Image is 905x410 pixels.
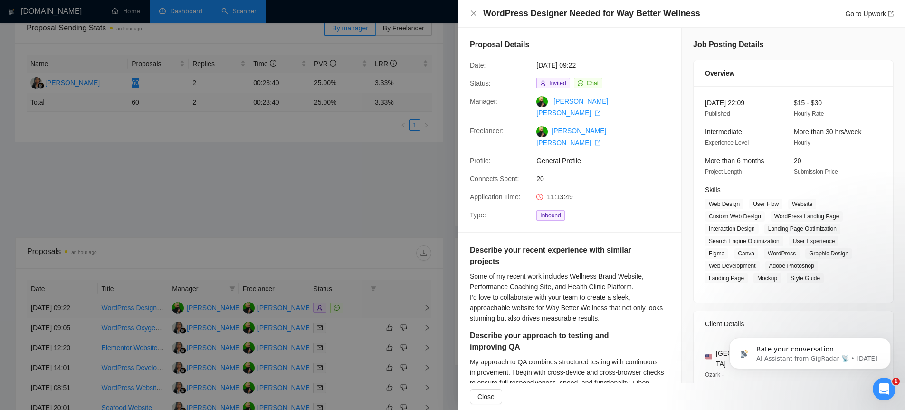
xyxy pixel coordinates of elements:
[536,126,548,137] img: c1ifY6KyA7lEU_redao6X2JiIcUuwgGXiEsdZ_HPEWibI1oqcYmM1fdoo3-QTQzL3B
[764,224,840,234] span: Landing Page Optimization
[788,199,816,209] span: Website
[771,211,843,222] span: WordPress Landing Page
[536,98,608,117] a: [PERSON_NAME] [PERSON_NAME] export
[470,79,491,87] span: Status:
[892,378,900,385] span: 1
[587,80,599,87] span: Chat
[470,39,529,50] h5: Proposal Details
[805,248,852,259] span: Graphic Design
[549,80,566,87] span: Invited
[470,175,519,183] span: Connects Spent:
[794,128,861,136] span: More than 30 hrs/week
[540,80,546,86] span: user-add
[787,273,824,283] span: Style Guide
[536,127,606,146] a: [PERSON_NAME] [PERSON_NAME] export
[536,156,679,166] span: General Profile
[764,248,800,259] span: WordPress
[705,273,748,283] span: Landing Page
[705,311,882,337] div: Client Details
[705,371,724,378] span: Ozark -
[705,248,728,259] span: Figma
[753,273,781,283] span: Mockup
[765,261,818,271] span: Adobe Photoshop
[470,244,640,267] h5: Describe your recent experience with similar projects
[705,110,730,117] span: Published
[536,60,679,70] span: [DATE] 09:22
[536,210,564,221] span: Inbound
[470,10,477,17] span: close
[547,193,573,201] span: 11:13:49
[873,378,895,400] iframe: Intercom live chat
[705,236,783,246] span: Search Engine Optimization
[705,128,742,136] span: Intermediate
[705,353,712,360] img: 🇺🇸
[470,10,477,18] button: Close
[705,199,743,209] span: Web Design
[470,157,491,165] span: Profile:
[470,330,640,353] h5: Describe your approach to testing and improving QA
[705,157,764,165] span: More than 6 months
[595,110,600,116] span: export
[794,110,824,117] span: Hourly Rate
[705,186,721,194] span: Skills
[734,248,758,259] span: Canva
[705,68,734,78] span: Overview
[477,391,495,402] span: Close
[470,271,670,323] div: Some of my recent work includes Wellness Brand Website, Performance Coaching Site, and Health Cli...
[794,157,801,165] span: 20
[536,174,679,184] span: 20
[789,236,839,246] span: User Experience
[470,193,521,201] span: Application Time:
[705,139,749,146] span: Experience Level
[470,127,504,135] span: Freelancer:
[470,211,486,219] span: Type:
[705,211,765,222] span: Custom Web Design
[578,80,583,86] span: message
[693,39,763,50] h5: Job Posting Details
[595,140,600,146] span: export
[845,10,894,18] a: Go to Upworkexport
[715,318,905,384] iframe: Intercom notifications message
[794,99,822,107] span: $15 - $30
[794,139,810,146] span: Hourly
[705,99,744,107] span: [DATE] 22:09
[705,168,742,175] span: Project Length
[536,194,543,200] span: clock-circle
[483,8,700,20] h4: WordPress Designer Needed for Way Better Wellness
[794,168,838,175] span: Submission Price
[470,389,502,404] button: Close
[888,11,894,17] span: export
[470,61,486,69] span: Date:
[749,199,782,209] span: User Flow
[705,224,759,234] span: Interaction Design
[470,98,498,105] span: Manager:
[705,261,760,271] span: Web Development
